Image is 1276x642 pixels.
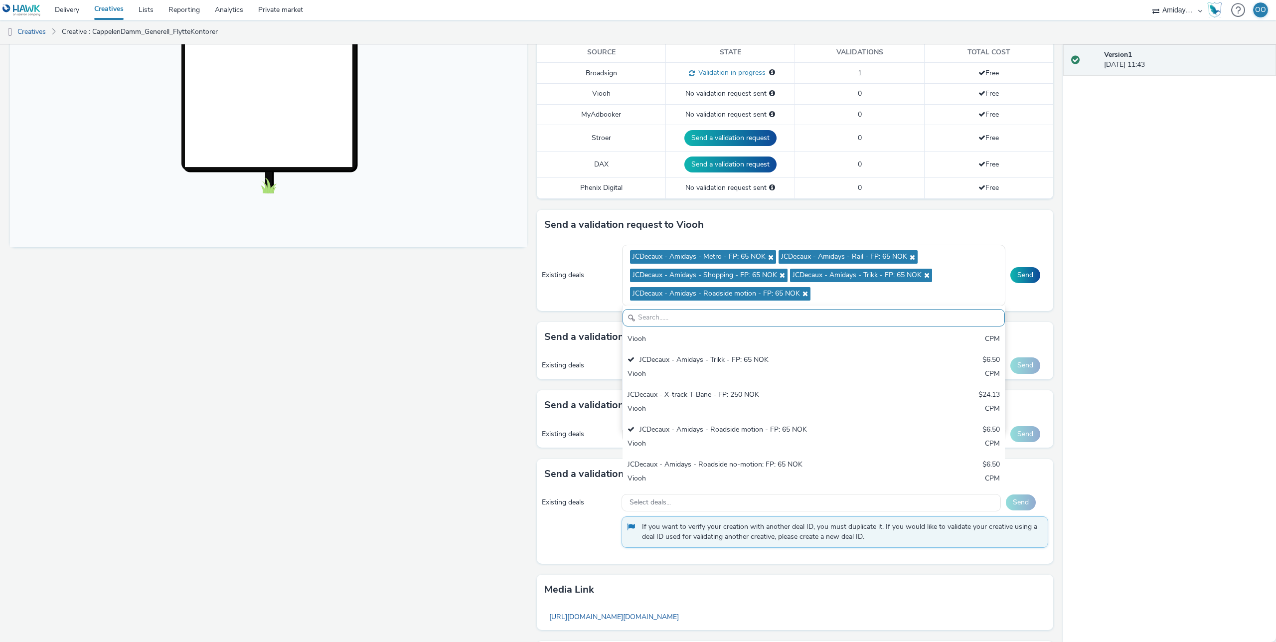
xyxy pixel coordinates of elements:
[542,270,618,280] div: Existing deals
[544,467,741,481] h3: Send a validation request to Phenix Digital
[781,253,907,261] span: JCDecaux - Amidays - Rail - FP: 65 NOK
[633,253,766,261] span: JCDecaux - Amidays - Metro - FP: 65 NOK
[985,404,1000,415] div: CPM
[982,425,1000,436] div: $6.50
[630,498,671,507] span: Select deals...
[978,133,999,143] span: Free
[57,20,223,44] a: Creative : CappelenDamm_Generell_FlytteKontorer
[858,133,862,143] span: 0
[633,271,777,280] span: JCDecaux - Amidays - Shopping - FP: 65 NOK
[623,309,1005,326] input: Search......
[537,63,666,84] td: Broadsign
[5,27,15,37] img: dooh
[537,84,666,104] td: Viooh
[544,607,684,627] a: [URL][DOMAIN_NAME][DOMAIN_NAME]
[544,329,724,344] h3: Send a validation request to Broadsign
[542,360,618,370] div: Existing deals
[978,160,999,169] span: Free
[642,522,1038,542] span: If you want to verify your creation with another deal ID, you must duplicate it. If you would lik...
[2,4,41,16] img: undefined Logo
[628,404,874,415] div: Viooh
[982,355,1000,366] div: $6.50
[671,89,790,99] div: No validation request sent
[1207,2,1222,18] img: Hawk Academy
[924,42,1053,63] th: Total cost
[542,429,618,439] div: Existing deals
[544,217,704,232] h3: Send a validation request to Viooh
[628,474,874,485] div: Viooh
[628,460,874,471] div: JCDecaux - Amidays - Roadside no-motion: FP: 65 NOK
[769,110,775,120] div: Please select a deal below and click on Send to send a validation request to MyAdbooker.
[537,178,666,198] td: Phenix Digital
[1010,357,1040,373] button: Send
[671,183,790,193] div: No validation request sent
[985,334,1000,345] div: CPM
[793,271,922,280] span: JCDecaux - Amidays - Trikk - FP: 65 NOK
[544,582,594,597] h3: Media link
[858,183,862,192] span: 0
[978,89,999,98] span: Free
[1010,267,1040,283] button: Send
[1104,50,1132,59] strong: Version 1
[1255,2,1266,17] div: OO
[1207,2,1226,18] a: Hawk Academy
[633,290,800,298] span: JCDecaux - Amidays - Roadside motion - FP: 65 NOK
[542,497,617,507] div: Existing deals
[628,425,874,436] div: JCDecaux - Amidays - Roadside motion - FP: 65 NOK
[628,390,874,401] div: JCDecaux - X-track T-Bane - FP: 250 NOK
[978,68,999,78] span: Free
[628,355,874,366] div: JCDecaux - Amidays - Trikk - FP: 65 NOK
[858,68,862,78] span: 1
[695,68,766,77] span: Validation in progress
[628,334,874,345] div: Viooh
[985,369,1000,380] div: CPM
[537,104,666,125] td: MyAdbooker
[978,390,1000,401] div: $24.13
[537,152,666,178] td: DAX
[684,130,777,146] button: Send a validation request
[769,89,775,99] div: Please select a deal below and click on Send to send a validation request to Viooh.
[985,439,1000,450] div: CPM
[544,398,737,413] h3: Send a validation request to MyAdbooker
[769,183,775,193] div: Please select a deal below and click on Send to send a validation request to Phenix Digital.
[978,110,999,119] span: Free
[537,42,666,63] th: Source
[858,110,862,119] span: 0
[858,160,862,169] span: 0
[985,474,1000,485] div: CPM
[1010,426,1040,442] button: Send
[1104,50,1268,70] div: [DATE] 11:43
[537,125,666,152] td: Stroer
[1006,494,1036,510] button: Send
[858,89,862,98] span: 0
[666,42,795,63] th: State
[628,369,874,380] div: Viooh
[671,110,790,120] div: No validation request sent
[628,439,874,450] div: Viooh
[795,42,924,63] th: Validations
[982,460,1000,471] div: $6.50
[684,157,777,172] button: Send a validation request
[978,183,999,192] span: Free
